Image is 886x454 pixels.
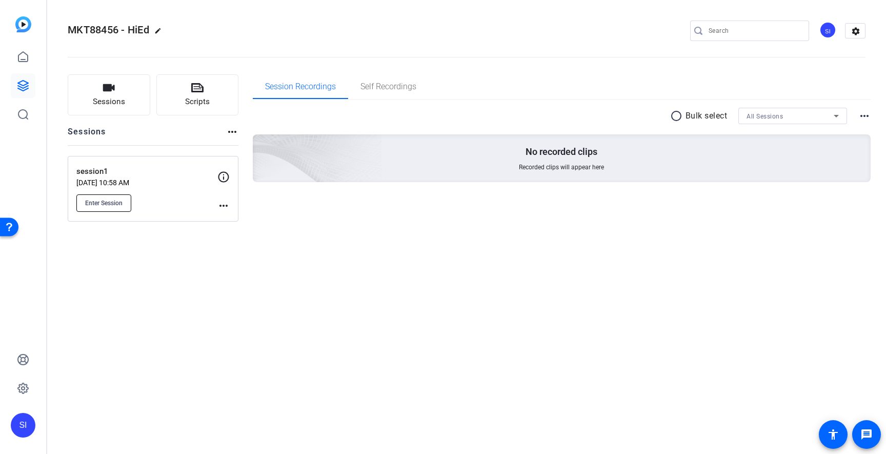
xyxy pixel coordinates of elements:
div: SI [11,413,35,438]
mat-icon: radio_button_unchecked [670,110,686,122]
p: [DATE] 10:58 AM [76,179,217,187]
span: Session Recordings [265,83,336,91]
p: Bulk select [686,110,728,122]
ngx-avatar: StudioNorth Inc. [819,22,837,40]
mat-icon: more_horiz [217,200,230,212]
span: Self Recordings [360,83,416,91]
span: Enter Session [85,199,123,207]
mat-icon: more_horiz [858,110,871,122]
img: embarkstudio-empty-session.png [138,33,382,255]
mat-icon: more_horiz [226,126,238,138]
span: All Sessions [747,113,783,120]
input: Search [709,25,801,37]
mat-icon: accessibility [827,428,839,441]
span: Scripts [185,96,210,108]
button: Scripts [156,74,239,115]
img: blue-gradient.svg [15,16,31,32]
span: Sessions [93,96,125,108]
p: session1 [76,166,217,177]
button: Enter Session [76,194,131,212]
mat-icon: settings [845,24,866,39]
h2: Sessions [68,126,106,145]
button: Sessions [68,74,150,115]
span: MKT88456 - HiEd [68,24,149,36]
div: SI [819,22,836,38]
p: No recorded clips [526,146,597,158]
span: Recorded clips will appear here [519,163,604,171]
mat-icon: edit [154,27,167,40]
mat-icon: message [860,428,873,441]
